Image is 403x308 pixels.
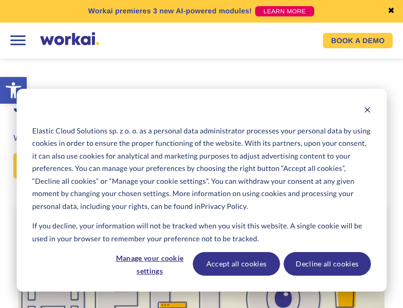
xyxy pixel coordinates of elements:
p: Elastic Cloud Solutions sp. z o. o. as a personal data administrator processes your personal data... [32,125,371,213]
button: Manage your cookie settings [110,252,189,276]
div: Cookie banner [16,89,387,292]
a: See open positions [13,153,116,179]
h3: Work with us to deliver the world’s best employee experience platform [13,132,389,145]
p: If you decline, your information will not be tracked when you visit this website. A single cookie... [32,220,371,245]
button: Dismiss cookie banner [363,105,371,118]
a: BOOK A DEMO [323,33,393,48]
a: LEARN MORE [255,6,314,16]
p: Workai premieres 3 new AI-powered modules! [88,6,252,16]
a: ✖ [388,7,395,15]
button: Accept all cookies [193,252,280,276]
h1: Join our award-winning team 🤝 [13,95,389,119]
a: Privacy Policy [201,200,247,213]
button: Decline all cookies [283,252,371,276]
